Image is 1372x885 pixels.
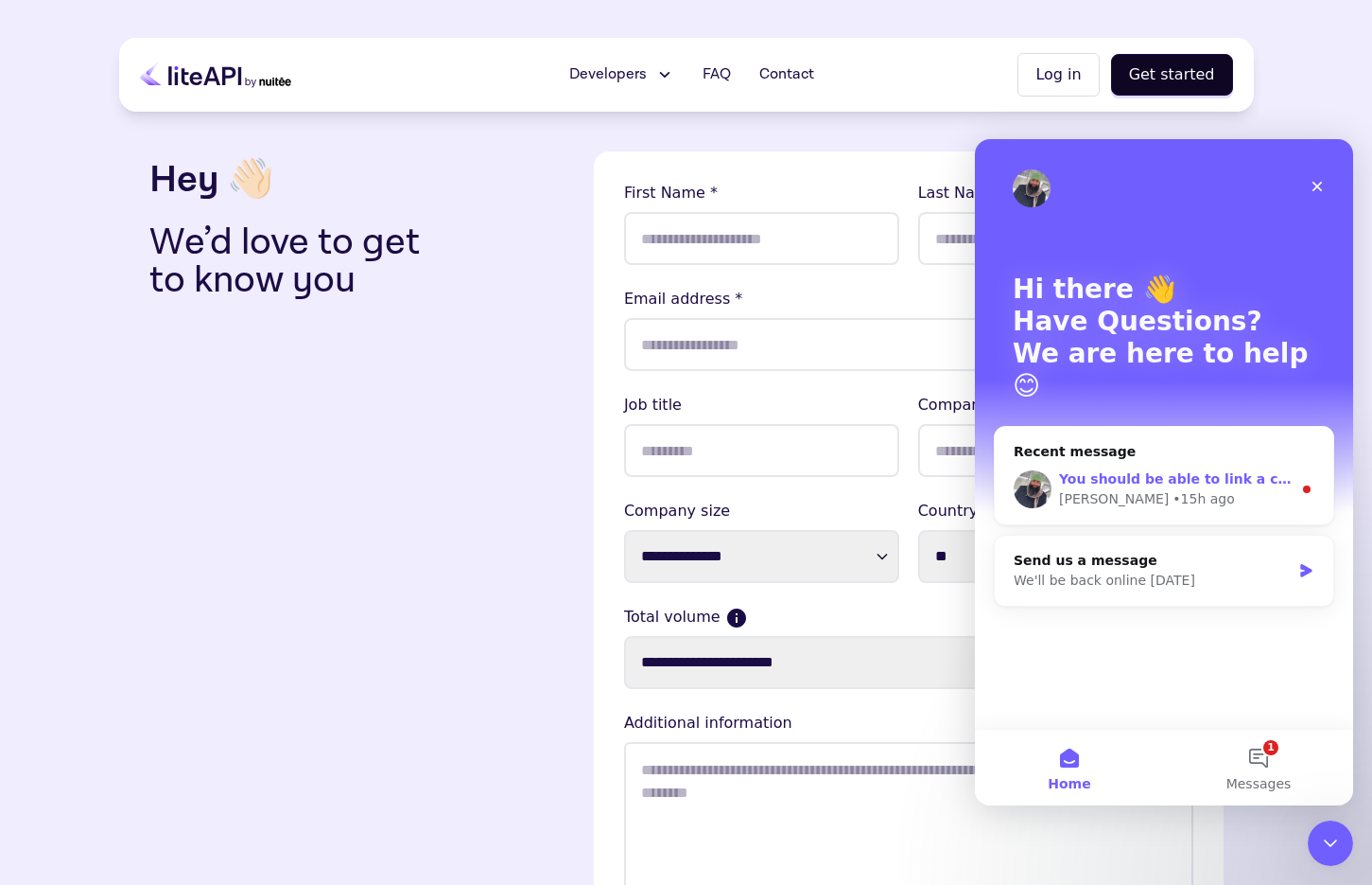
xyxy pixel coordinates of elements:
[569,63,647,86] span: Developers
[19,396,359,468] div: Send us a messageWe'll be back online [DATE]
[149,151,579,208] h3: Hey 👋🏻
[325,30,359,64] div: Close
[748,56,825,94] a: Contact
[624,288,1193,310] lable: Email address *
[1111,54,1233,96] button: Get started
[624,182,899,204] lable: First Name *
[198,350,259,370] div: • 15h ago
[624,606,1193,628] label: Total volume
[149,223,450,299] p: We’d love to get to know you
[39,432,316,451] div: We'll be back online [DATE]
[703,63,731,86] span: FAQ
[84,350,194,370] div: [PERSON_NAME]
[558,56,686,94] button: Developers
[975,139,1353,805] iframe: Intercom live chat
[624,712,1193,735] lable: Additional information
[624,500,899,522] label: Company size
[73,638,115,651] span: Home
[918,500,1193,522] label: Country *
[728,610,745,627] button: Current monthly volume your business makes in USD
[189,591,378,666] button: Messages
[252,638,317,651] span: Messages
[918,182,1193,204] lable: Last Name *
[759,63,814,86] span: Contact
[1308,821,1353,866] iframe: Intercom live chat
[624,394,899,416] lable: Job title
[918,394,1193,416] lable: Company name *
[691,56,742,94] a: FAQ
[1017,53,1099,97] button: Log in
[39,412,316,432] div: Send us a message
